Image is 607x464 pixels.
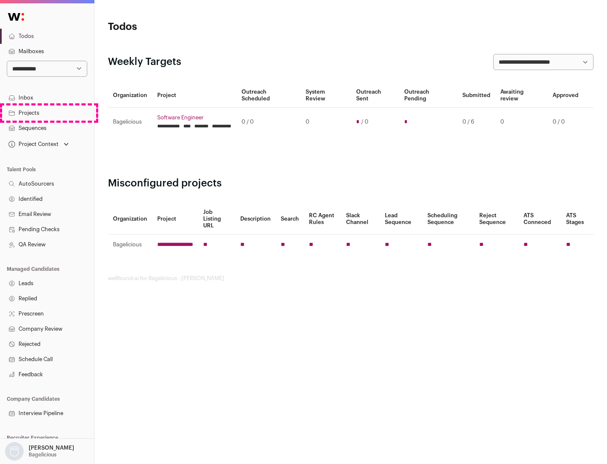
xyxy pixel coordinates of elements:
th: Organization [108,204,152,235]
footer: wellfound:ai for Bagelicious - [PERSON_NAME] [108,275,594,282]
th: Submitted [457,84,495,108]
h2: Weekly Targets [108,55,181,69]
th: Lead Sequence [380,204,422,235]
h1: Todos [108,20,270,34]
th: Project [152,84,236,108]
button: Open dropdown [3,442,76,461]
th: ATS Stages [561,204,594,235]
td: 0 / 0 [548,108,583,137]
td: 0 [495,108,548,137]
th: ATS Conneced [518,204,561,235]
td: Bagelicious [108,235,152,255]
th: Outreach Sent [351,84,400,108]
td: 0 / 0 [236,108,301,137]
th: Approved [548,84,583,108]
th: Organization [108,84,152,108]
p: Bagelicious [29,451,56,458]
th: Description [235,204,276,235]
img: nopic.png [5,442,24,461]
td: 0 / 6 [457,108,495,137]
th: System Review [301,84,351,108]
th: Scheduling Sequence [422,204,474,235]
th: Awaiting review [495,84,548,108]
p: [PERSON_NAME] [29,445,74,451]
span: / 0 [361,119,368,125]
div: Project Context [7,141,59,148]
button: Open dropdown [7,138,70,150]
h2: Misconfigured projects [108,177,594,190]
th: Outreach Pending [399,84,457,108]
th: Search [276,204,304,235]
a: Software Engineer [157,114,231,121]
th: RC Agent Rules [304,204,341,235]
th: Job Listing URL [198,204,235,235]
th: Outreach Scheduled [236,84,301,108]
th: Reject Sequence [474,204,519,235]
td: Bagelicious [108,108,152,137]
th: Project [152,204,198,235]
img: Wellfound [3,8,29,25]
th: Slack Channel [341,204,380,235]
td: 0 [301,108,351,137]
